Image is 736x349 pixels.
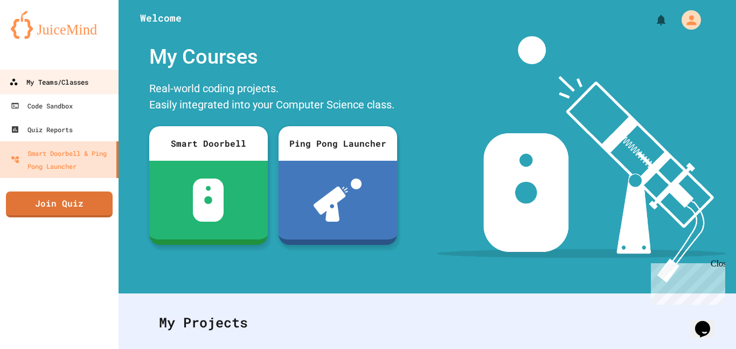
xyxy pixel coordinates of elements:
[11,11,108,39] img: logo-orange.svg
[144,78,402,118] div: Real-world coding projects. Easily integrated into your Computer Science class.
[670,8,704,32] div: My Account
[193,179,224,222] img: sdb-white.svg
[9,76,88,89] div: My Teams/Classes
[11,123,73,136] div: Quiz Reports
[148,302,706,344] div: My Projects
[314,179,362,222] img: ppl-with-ball.png
[11,147,112,173] div: Smart Doorbell & Ping Pong Launcher
[4,4,74,69] div: Chat with us now!Close
[647,259,725,305] iframe: chat widget
[11,99,73,112] div: Code Sandbox
[144,36,402,78] div: My Courses
[279,126,397,161] div: Ping Pong Launcher
[437,36,726,283] img: banner-image-my-projects.png
[635,11,670,29] div: My Notifications
[149,126,268,161] div: Smart Doorbell
[6,191,113,217] a: Join Quiz
[691,306,725,338] iframe: chat widget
